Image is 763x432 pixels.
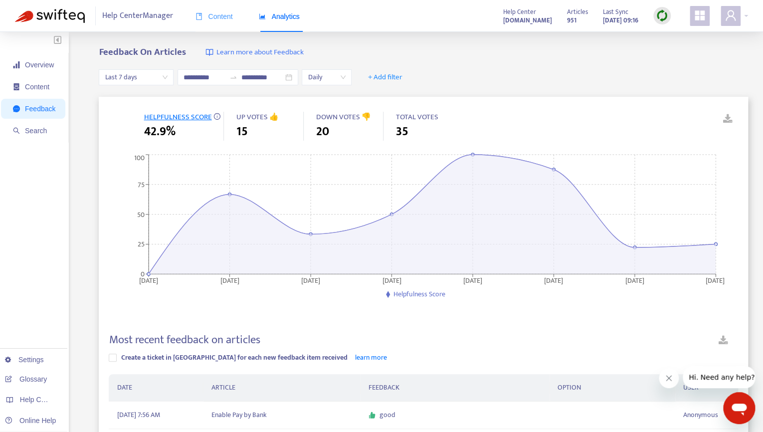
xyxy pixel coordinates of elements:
[368,71,402,83] span: + Add filter
[220,274,239,286] tspan: [DATE]
[725,9,737,21] span: user
[395,111,438,123] span: TOTAL VOTES
[550,374,675,402] th: OPTION
[395,123,408,141] span: 35
[105,70,168,85] span: Last 7 days
[369,412,376,419] span: like
[567,15,576,26] strong: 951
[25,83,49,91] span: Content
[195,13,202,20] span: book
[20,396,61,404] span: Help Centers
[13,127,20,134] span: search
[683,410,718,421] span: Anonymous
[361,374,549,402] th: FEEDBACK
[603,15,638,26] strong: [DATE] 09:16
[259,12,300,20] span: Analytics
[5,375,47,383] a: Glossary
[203,402,361,429] td: Enable Pay by Bank
[503,15,552,26] strong: [DOMAIN_NAME]
[205,48,213,56] img: image-link
[380,410,395,421] span: good
[117,410,160,421] span: [DATE] 7:56 AM
[723,392,755,424] iframe: Button to launch messaging window
[144,111,211,123] span: HELPFULNESS SCORE
[13,83,20,90] span: container
[236,123,247,141] span: 15
[205,47,303,58] a: Learn more about Feedback
[503,6,536,17] span: Help Center
[134,152,145,163] tspan: 100
[393,288,445,300] span: Helpfulness Score
[706,274,725,286] tspan: [DATE]
[203,374,361,402] th: ARTICLE
[25,127,47,135] span: Search
[138,179,145,190] tspan: 75
[138,238,145,250] tspan: 25
[656,9,668,22] img: sync.dc5367851b00ba804db3.png
[259,13,266,20] span: area-chart
[109,333,260,347] h4: Most recent feedback on articles
[216,47,303,58] span: Learn more about Feedback
[13,105,20,112] span: message
[361,69,410,85] button: + Add filter
[382,274,401,286] tspan: [DATE]
[137,209,145,220] tspan: 50
[567,6,588,17] span: Articles
[195,12,233,20] span: Content
[121,352,347,363] span: Create a ticket in [GEOGRAPHIC_DATA] for each new feedback item received
[144,123,175,141] span: 42.9%
[463,274,482,286] tspan: [DATE]
[603,6,628,17] span: Last Sync
[13,61,20,68] span: signal
[5,356,44,364] a: Settings
[229,73,237,81] span: swap-right
[109,374,203,402] th: DATE
[99,44,186,60] b: Feedback On Articles
[25,61,54,69] span: Overview
[694,9,706,21] span: appstore
[503,14,552,26] a: [DOMAIN_NAME]
[355,352,386,363] a: learn more
[141,268,145,279] tspan: 0
[301,274,320,286] tspan: [DATE]
[102,6,173,25] span: Help Center Manager
[229,73,237,81] span: to
[236,111,278,123] span: UP VOTES 👍
[316,123,329,141] span: 20
[15,9,85,23] img: Swifteq
[308,70,346,85] span: Daily
[5,417,56,425] a: Online Help
[625,274,644,286] tspan: [DATE]
[25,105,55,113] span: Feedback
[139,274,158,286] tspan: [DATE]
[316,111,371,123] span: DOWN VOTES 👎
[683,366,755,388] iframe: Message from company
[659,368,679,388] iframe: Close message
[545,274,564,286] tspan: [DATE]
